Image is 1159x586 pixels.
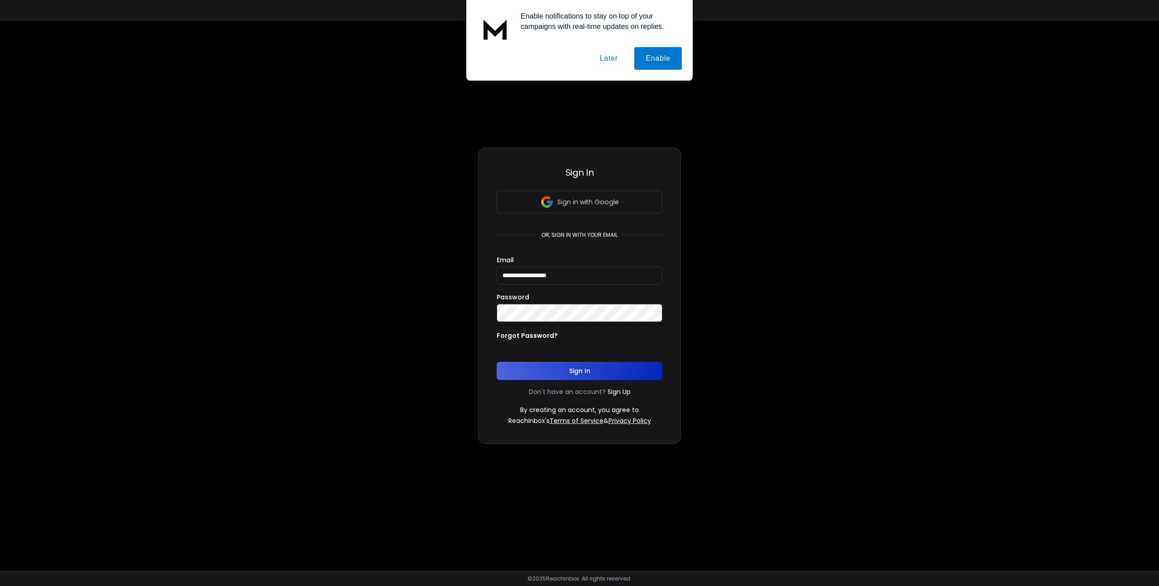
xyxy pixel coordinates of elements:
a: Sign Up [608,387,631,396]
a: Privacy Policy [608,416,651,425]
p: Forgot Password? [497,331,558,340]
button: Later [588,47,629,70]
p: Don't have an account? [529,387,606,396]
p: By creating an account, you agree to [520,405,639,414]
label: Email [497,257,514,263]
p: ReachInbox's & [508,416,651,425]
h3: Sign In [497,166,662,179]
img: notification icon [477,11,513,47]
p: or, sign in with your email [538,231,621,239]
label: Password [497,294,529,300]
button: Enable [634,47,682,70]
p: © 2025 Reachinbox. All rights reserved. [527,575,632,582]
p: Sign in with Google [557,197,619,207]
div: Enable notifications to stay on top of your campaigns with real-time updates on replies. [513,11,682,32]
a: Terms of Service [550,416,603,425]
button: Sign In [497,362,662,380]
button: Sign in with Google [497,191,662,213]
